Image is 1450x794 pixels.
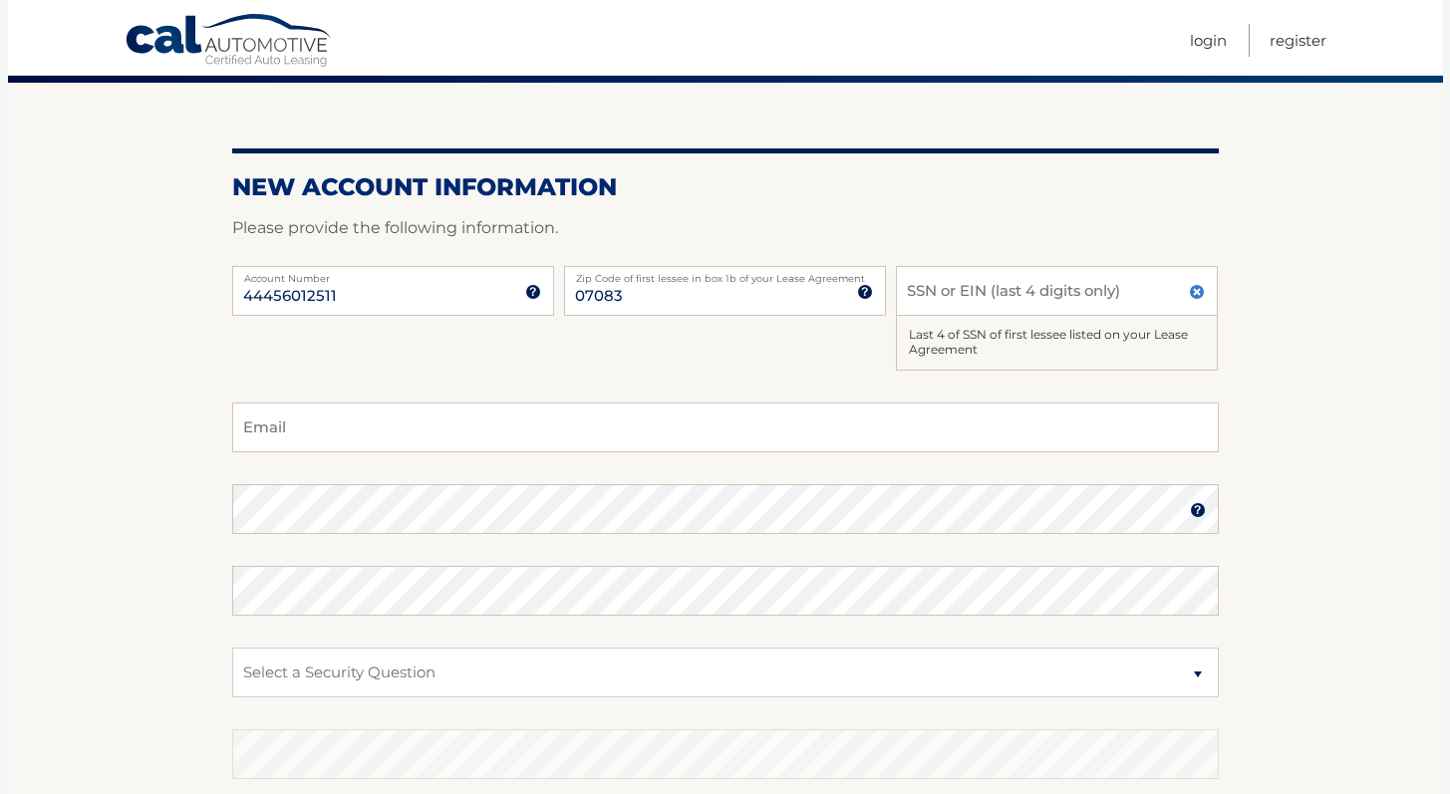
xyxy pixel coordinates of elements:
img: tooltip.svg [525,284,541,300]
a: Login [1190,24,1227,57]
h2: New Account Information [232,172,1219,202]
input: Zip Code [564,266,886,316]
p: Please provide the following information. [232,214,1219,242]
img: tooltip.svg [857,284,873,300]
input: SSN or EIN (last 4 digits only) [896,266,1218,316]
input: Account Number [232,266,554,316]
a: Cal Automotive [125,13,334,71]
a: Register [1270,24,1326,57]
img: close.svg [1189,284,1205,300]
img: tooltip.svg [1190,502,1206,518]
label: Zip Code of first lessee in box 1b of your Lease Agreement [564,266,886,282]
label: Account Number [232,266,554,282]
div: Last 4 of SSN of first lessee listed on your Lease Agreement [896,316,1218,371]
input: Email [232,402,1219,452]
